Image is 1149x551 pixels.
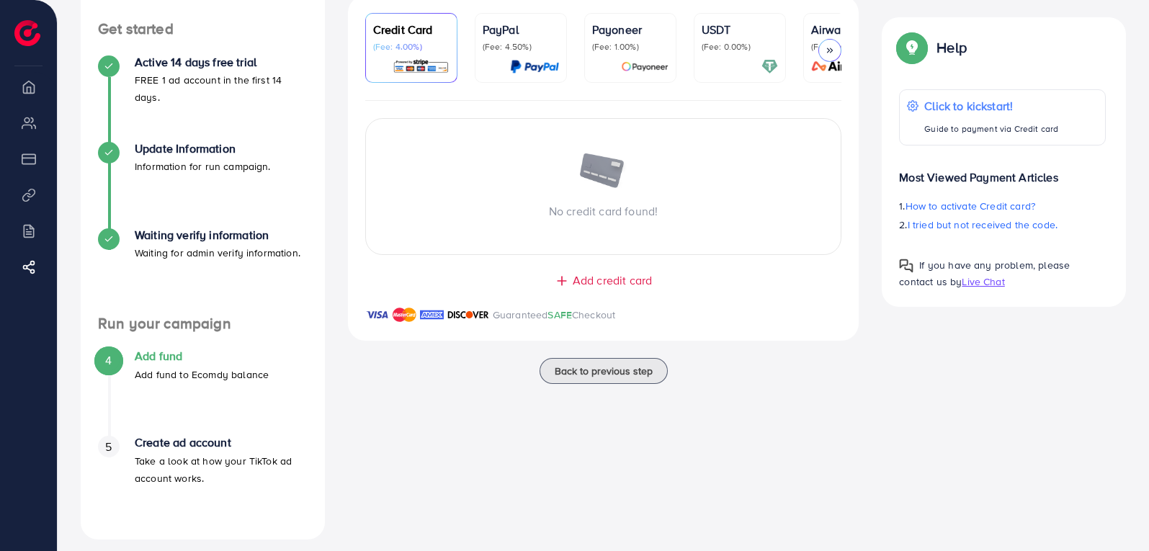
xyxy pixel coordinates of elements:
p: Most Viewed Payment Articles [899,157,1106,186]
p: USDT [702,21,778,38]
p: FREE 1 ad account in the first 14 days. [135,71,308,106]
span: SAFE [547,308,572,322]
span: If you have any problem, please contact us by [899,258,1070,289]
h4: Add fund [135,349,269,363]
img: Popup guide [899,35,925,61]
p: No credit card found! [366,202,841,220]
span: I tried but not received the code. [908,218,1058,232]
li: Active 14 days free trial [81,55,325,142]
img: brand [365,306,389,323]
p: (Fee: 0.00%) [811,41,888,53]
h4: Active 14 days free trial [135,55,308,69]
p: Guaranteed Checkout [493,306,616,323]
p: (Fee: 1.00%) [592,41,669,53]
p: Credit Card [373,21,450,38]
p: Add fund to Ecomdy balance [135,366,269,383]
p: Waiting for admin verify information. [135,244,300,261]
p: 1. [899,197,1106,215]
img: card [807,58,888,75]
p: Click to kickstart! [924,97,1058,115]
img: card [510,58,559,75]
p: Information for run campaign. [135,158,271,175]
p: PayPal [483,21,559,38]
li: Waiting verify information [81,228,325,315]
h4: Update Information [135,142,271,156]
p: Take a look at how your TikTok ad account works. [135,452,308,487]
h4: Run your campaign [81,315,325,333]
img: card [393,58,450,75]
span: 4 [105,352,112,369]
img: logo [14,20,40,46]
img: card [761,58,778,75]
p: (Fee: 4.50%) [483,41,559,53]
iframe: Chat [1088,486,1138,540]
img: brand [447,306,489,323]
img: image [578,153,629,191]
span: Add credit card [573,272,652,289]
h4: Waiting verify information [135,228,300,242]
span: How to activate Credit card? [906,199,1035,213]
h4: Get started [81,20,325,38]
li: Add fund [81,349,325,436]
img: Popup guide [899,259,913,273]
span: Back to previous step [555,364,653,378]
span: Live Chat [962,274,1004,289]
li: Update Information [81,142,325,228]
p: (Fee: 0.00%) [702,41,778,53]
h4: Create ad account [135,436,308,449]
p: (Fee: 4.00%) [373,41,450,53]
p: Guide to payment via Credit card [924,120,1058,138]
img: brand [393,306,416,323]
img: card [621,58,669,75]
span: 5 [105,439,112,455]
p: 2. [899,216,1106,233]
p: Airwallex [811,21,888,38]
img: brand [420,306,444,323]
p: Payoneer [592,21,669,38]
p: Help [936,39,967,56]
li: Create ad account [81,436,325,522]
button: Back to previous step [540,358,668,384]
